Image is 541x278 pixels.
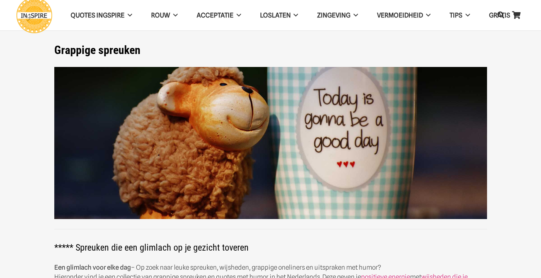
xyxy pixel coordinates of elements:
[54,232,487,253] h2: ***** Spreuken die een glimlach op je gezicht toveren
[251,6,308,25] a: Loslaten
[377,11,423,19] span: VERMOEIDHEID
[54,264,131,271] strong: Een glimlach voor elke dag
[489,11,510,19] span: GRATIS
[308,6,368,25] a: Zingeving
[151,11,170,19] span: ROUW
[493,6,508,24] a: Zoeken
[317,11,350,19] span: Zingeving
[54,67,487,219] img: Leuke korte spreuken en grappige oneliners gezegden leuke spreuken voor op facebook - grappige qu...
[61,6,142,25] a: QUOTES INGSPIRE
[260,11,291,19] span: Loslaten
[440,6,479,25] a: TIPS
[450,11,462,19] span: TIPS
[479,6,527,25] a: GRATIS
[197,11,233,19] span: Acceptatie
[71,11,125,19] span: QUOTES INGSPIRE
[142,6,187,25] a: ROUW
[187,6,251,25] a: Acceptatie
[54,43,487,57] h1: Grappige spreuken
[368,6,440,25] a: VERMOEIDHEID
